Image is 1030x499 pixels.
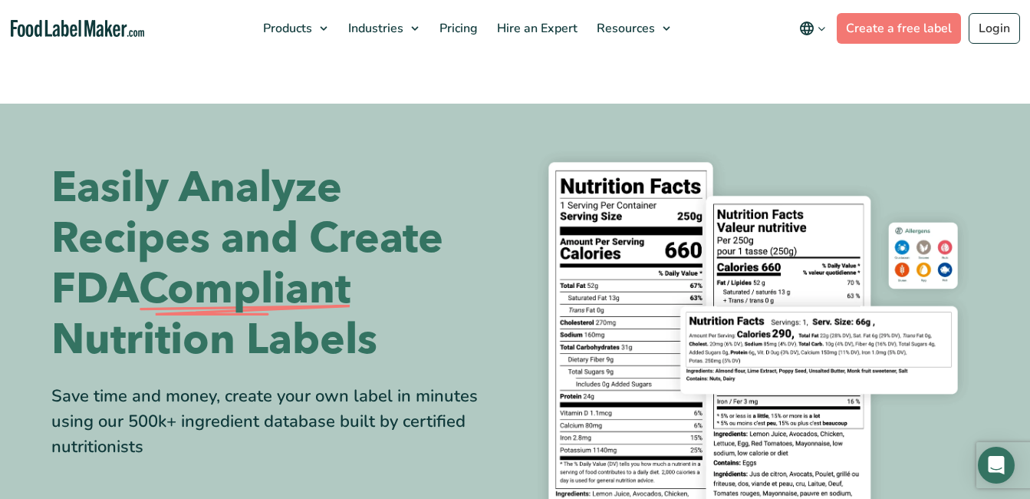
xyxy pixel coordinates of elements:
[51,163,504,365] h1: Easily Analyze Recipes and Create FDA Nutrition Labels
[592,20,657,37] span: Resources
[344,20,405,37] span: Industries
[978,447,1015,484] div: Open Intercom Messenger
[258,20,314,37] span: Products
[139,264,350,315] span: Compliant
[435,20,479,37] span: Pricing
[492,20,579,37] span: Hire an Expert
[837,13,961,44] a: Create a free label
[969,13,1020,44] a: Login
[51,384,504,460] div: Save time and money, create your own label in minutes using our 500k+ ingredient database built b...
